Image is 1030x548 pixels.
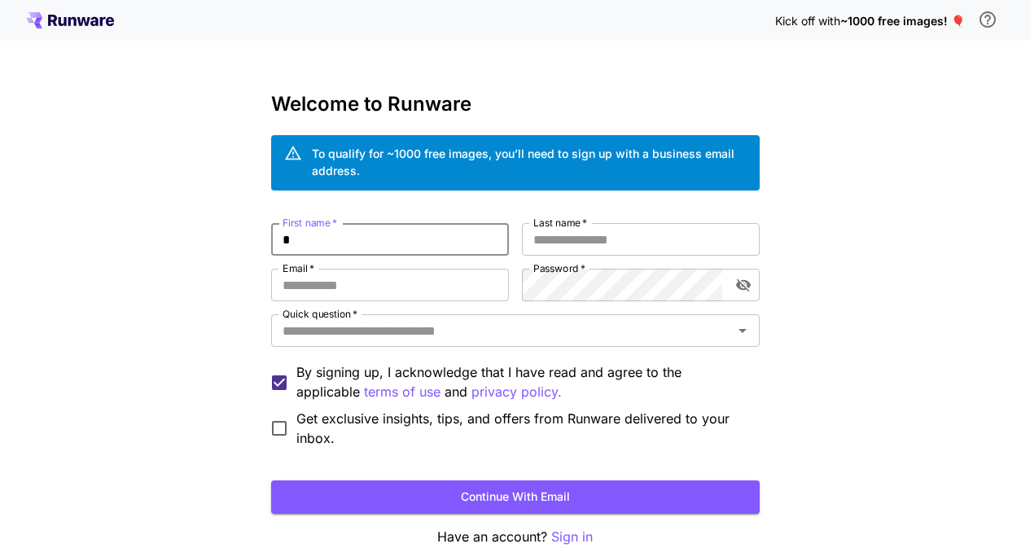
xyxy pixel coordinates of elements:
p: terms of use [364,382,440,402]
label: Password [533,261,585,275]
p: Have an account? [271,527,760,547]
label: Quick question [283,307,357,321]
span: Get exclusive insights, tips, and offers from Runware delivered to your inbox. [296,409,747,448]
span: Kick off with [775,14,840,28]
button: In order to qualify for free credit, you need to sign up with a business email address and click ... [971,3,1004,36]
button: Continue with email [271,480,760,514]
p: privacy policy. [471,382,562,402]
button: Sign in [551,527,593,547]
div: To qualify for ~1000 free images, you’ll need to sign up with a business email address. [312,145,747,179]
button: By signing up, I acknowledge that I have read and agree to the applicable terms of use and [471,382,562,402]
h3: Welcome to Runware [271,93,760,116]
span: ~1000 free images! 🎈 [840,14,965,28]
label: Last name [533,216,587,230]
p: By signing up, I acknowledge that I have read and agree to the applicable and [296,362,747,402]
label: Email [283,261,314,275]
button: toggle password visibility [729,270,758,300]
label: First name [283,216,337,230]
button: Open [731,319,754,342]
button: By signing up, I acknowledge that I have read and agree to the applicable and privacy policy. [364,382,440,402]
